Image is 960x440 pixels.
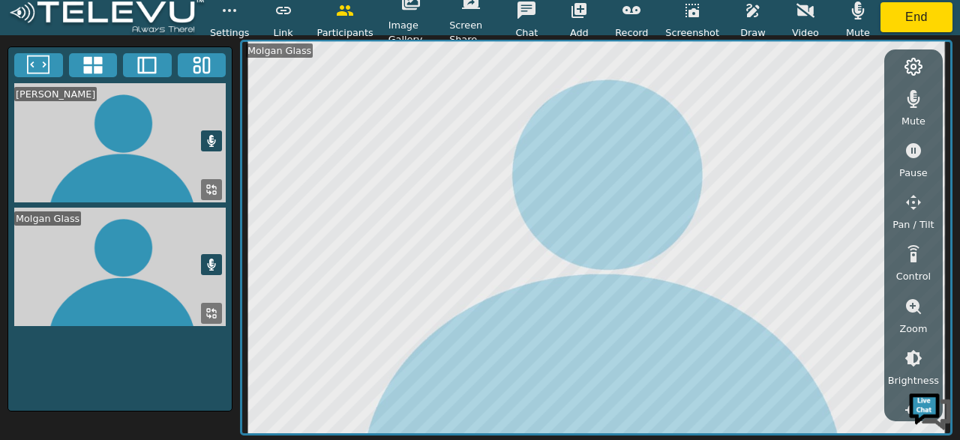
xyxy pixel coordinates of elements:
[246,43,313,58] div: Molgan Glass
[792,25,819,40] span: Video
[740,25,765,40] span: Draw
[14,87,97,101] div: [PERSON_NAME]
[317,25,373,40] span: Participants
[87,127,207,279] span: We're online!
[7,286,286,339] textarea: Type your message and hit 'Enter'
[899,322,927,336] span: Zoom
[210,25,250,40] span: Settings
[570,25,589,40] span: Add
[25,70,63,107] img: d_736959983_company_1615157101543_736959983
[899,166,928,180] span: Pause
[388,18,434,46] span: Image Gallery
[14,53,63,77] button: Fullscreen
[273,25,292,40] span: Link
[449,18,493,46] span: Screen Share
[78,79,252,98] div: Chat with us now
[178,53,226,77] button: Three Window Medium
[615,25,648,40] span: Record
[201,130,222,151] button: Mute
[901,114,925,128] span: Mute
[14,211,81,226] div: Molgan Glass
[201,303,222,324] button: Replace Feed
[888,373,939,388] span: Brightness
[896,269,931,283] span: Control
[123,53,172,77] button: Two Window Medium
[201,179,222,200] button: Replace Feed
[846,25,870,40] span: Mute
[201,254,222,275] button: Mute
[69,53,118,77] button: 4x4
[907,388,952,433] img: Chat Widget
[246,7,282,43] div: Minimize live chat window
[515,25,538,40] span: Chat
[892,217,934,232] span: Pan / Tilt
[665,25,719,40] span: Screenshot
[880,2,952,32] button: End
